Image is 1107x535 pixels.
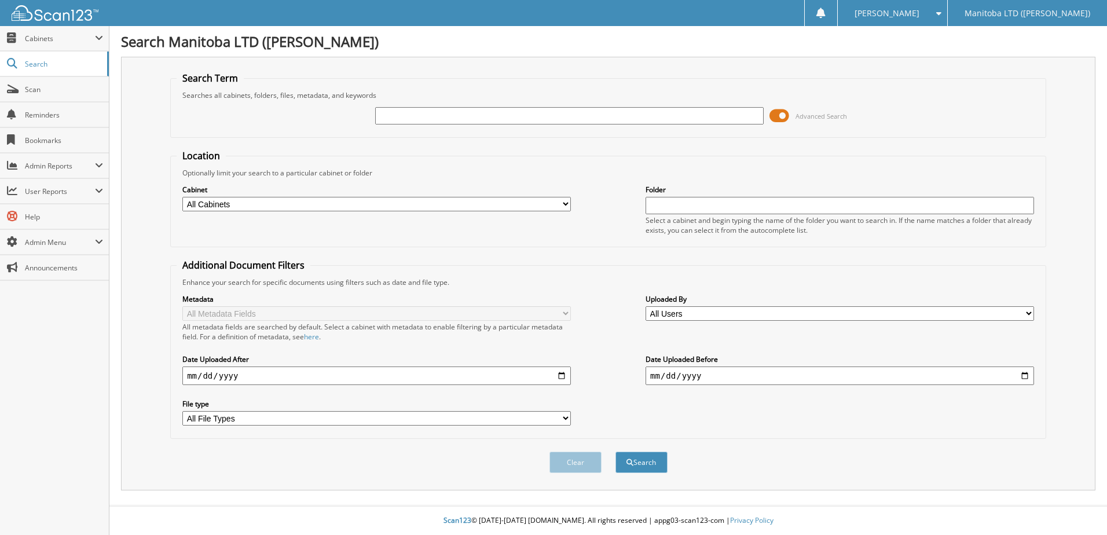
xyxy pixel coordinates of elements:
[549,452,602,473] button: Clear
[796,112,847,120] span: Advanced Search
[646,354,1034,364] label: Date Uploaded Before
[304,332,319,342] a: here
[646,185,1034,195] label: Folder
[177,259,310,272] legend: Additional Document Filters
[177,149,226,162] legend: Location
[646,367,1034,385] input: end
[615,452,668,473] button: Search
[177,90,1040,100] div: Searches all cabinets, folders, files, metadata, and keywords
[730,515,774,525] a: Privacy Policy
[25,161,95,171] span: Admin Reports
[443,515,471,525] span: Scan123
[25,237,95,247] span: Admin Menu
[182,322,571,342] div: All metadata fields are searched by default. Select a cabinet with metadata to enable filtering b...
[121,32,1095,51] h1: Search Manitoba LTD ([PERSON_NAME])
[25,59,101,69] span: Search
[25,85,103,94] span: Scan
[182,294,571,304] label: Metadata
[1049,479,1107,535] iframe: Chat Widget
[25,135,103,145] span: Bookmarks
[25,186,95,196] span: User Reports
[182,354,571,364] label: Date Uploaded After
[646,294,1034,304] label: Uploaded By
[182,367,571,385] input: start
[646,215,1034,235] div: Select a cabinet and begin typing the name of the folder you want to search in. If the name match...
[177,168,1040,178] div: Optionally limit your search to a particular cabinet or folder
[182,185,571,195] label: Cabinet
[177,277,1040,287] div: Enhance your search for specific documents using filters such as date and file type.
[109,507,1107,535] div: © [DATE]-[DATE] [DOMAIN_NAME]. All rights reserved | appg03-scan123-com |
[177,72,244,85] legend: Search Term
[855,10,919,17] span: [PERSON_NAME]
[182,399,571,409] label: File type
[965,10,1090,17] span: Manitoba LTD ([PERSON_NAME])
[25,263,103,273] span: Announcements
[25,110,103,120] span: Reminders
[12,5,98,21] img: scan123-logo-white.svg
[25,34,95,43] span: Cabinets
[25,212,103,222] span: Help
